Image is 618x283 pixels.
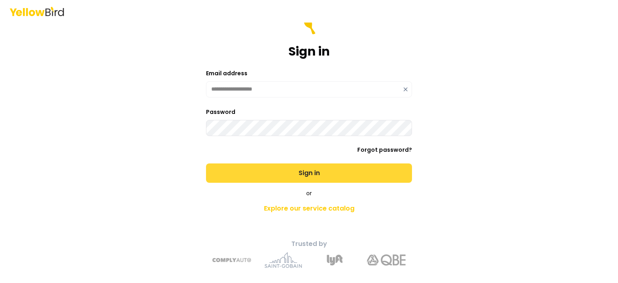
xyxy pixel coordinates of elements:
a: Explore our service catalog [167,200,451,217]
button: Sign in [206,163,412,183]
h1: Sign in [288,44,330,59]
label: Email address [206,69,247,77]
p: Trusted by [167,239,451,249]
a: Forgot password? [357,146,412,154]
span: or [306,189,312,197]
label: Password [206,108,235,116]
